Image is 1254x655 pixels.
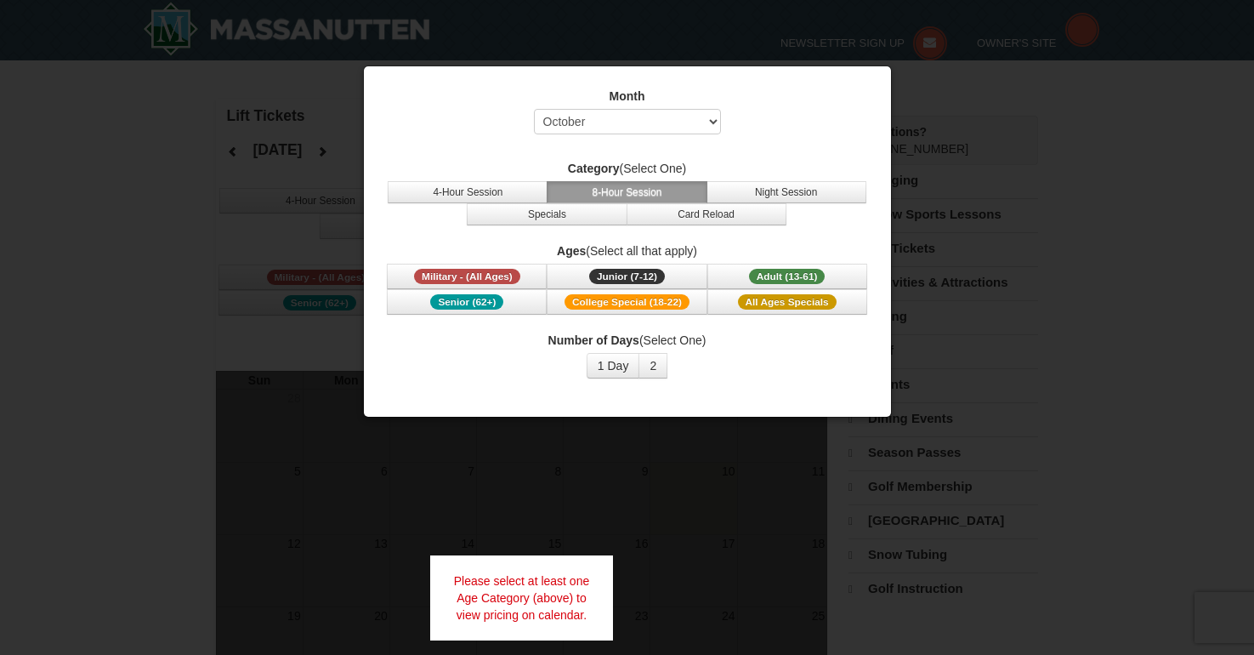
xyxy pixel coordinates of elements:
button: Card Reload [627,203,786,225]
button: Senior (62+) [387,289,547,315]
label: (Select all that apply) [385,242,870,259]
strong: Number of Days [548,333,639,347]
span: Junior (7-12) [589,269,665,284]
strong: Ages [557,244,586,258]
strong: Month [610,89,645,103]
span: Military - (All Ages) [414,269,520,284]
label: (Select One) [385,332,870,349]
button: Adult (13-61) [707,264,867,289]
button: College Special (18-22) [547,289,706,315]
button: 8-Hour Session [547,181,706,203]
span: Adult (13-61) [749,269,826,284]
button: All Ages Specials [707,289,867,315]
button: Junior (7-12) [547,264,706,289]
button: Night Session [706,181,866,203]
span: Senior (62+) [430,294,503,310]
div: Please select at least one Age Category (above) to view pricing on calendar. [430,555,614,641]
label: (Select One) [385,160,870,177]
span: All Ages Specials [738,294,837,310]
button: Military - (All Ages) [387,264,547,289]
button: 4-Hour Session [388,181,548,203]
button: 2 [638,353,667,379]
span: College Special (18-22) [565,294,689,310]
button: Specials [467,203,627,225]
strong: Category [568,162,620,175]
button: 1 Day [587,353,640,379]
